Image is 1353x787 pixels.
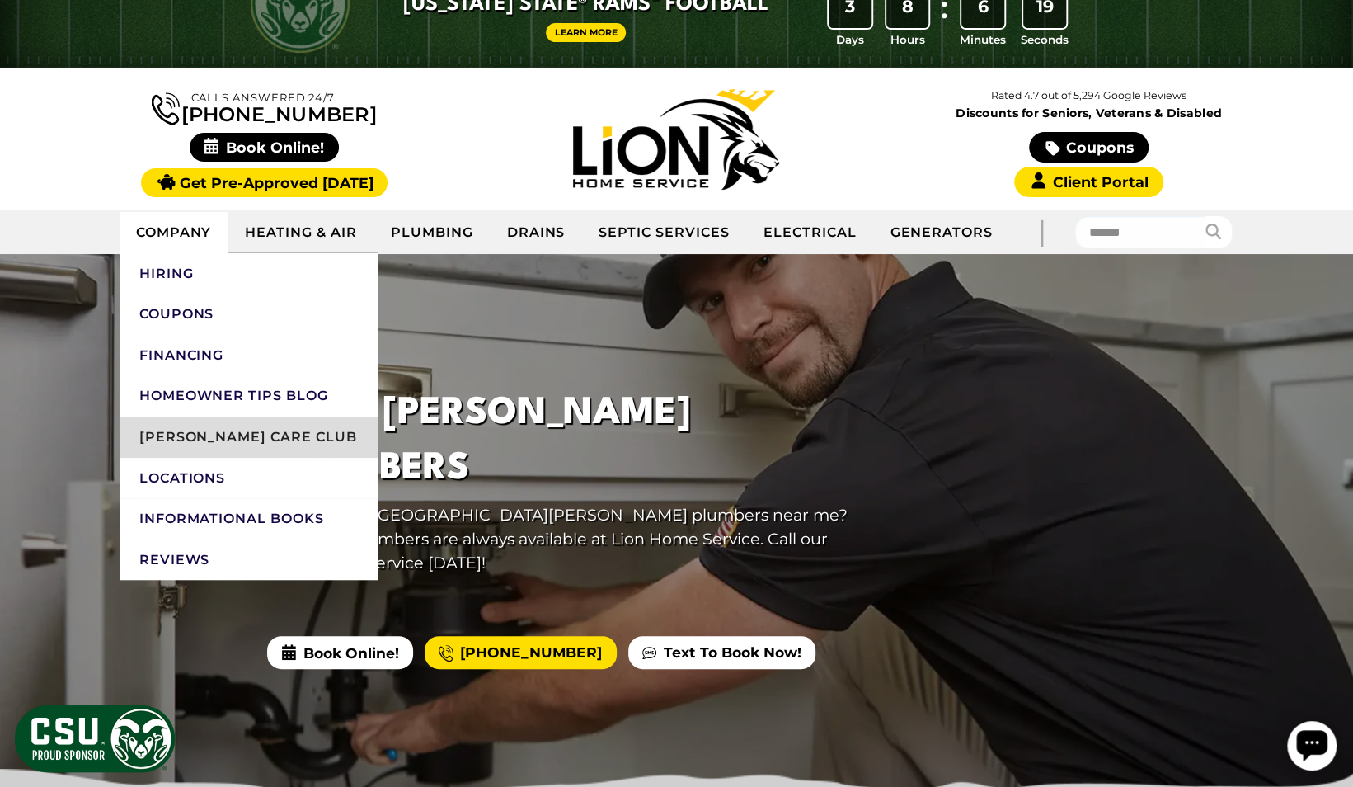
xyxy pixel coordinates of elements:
a: Informational Books [120,498,378,540]
img: CSU Sponsor Badge [12,703,177,775]
div: | [1009,210,1075,254]
a: Company [120,212,229,253]
h1: Fort [PERSON_NAME] Plumbers [279,386,879,497]
a: [PERSON_NAME] Care Club [120,417,378,458]
div: Open chat widget [7,7,56,56]
a: Heating & Air [228,212,373,253]
a: [PHONE_NUMBER] [425,636,616,669]
a: Reviews [120,540,378,581]
a: Text To Book Now! [628,636,815,669]
a: Homeowner Tips Blog [120,375,378,417]
a: Client Portal [1014,167,1163,197]
a: Financing [120,335,378,376]
span: Seconds [1021,31,1069,48]
a: Coupons [120,294,378,335]
a: Drains [491,212,583,253]
span: Days [836,31,864,48]
a: Hiring [120,253,378,295]
span: Book Online! [267,636,412,669]
a: Generators [873,212,1009,253]
img: Lion Home Service [573,89,779,190]
span: Book Online! [190,133,339,162]
span: Minutes [960,31,1006,48]
a: Locations [120,458,378,499]
a: Learn More [546,23,627,42]
a: Septic Services [582,212,746,253]
a: Electrical [747,212,874,253]
span: Hours [890,31,925,48]
a: Get Pre-Approved [DATE] [141,168,388,197]
a: Coupons [1029,132,1148,163]
p: Rated 4.7 out of 5,294 Google Reviews [882,87,1294,105]
span: Discounts for Seniors, Veterans & Disabled [886,107,1292,119]
a: [PHONE_NUMBER] [152,89,376,125]
p: Looking for [GEOGRAPHIC_DATA][PERSON_NAME] plumbers near me? Well, our plumbers are always availa... [279,503,879,574]
a: Plumbing [374,212,491,253]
